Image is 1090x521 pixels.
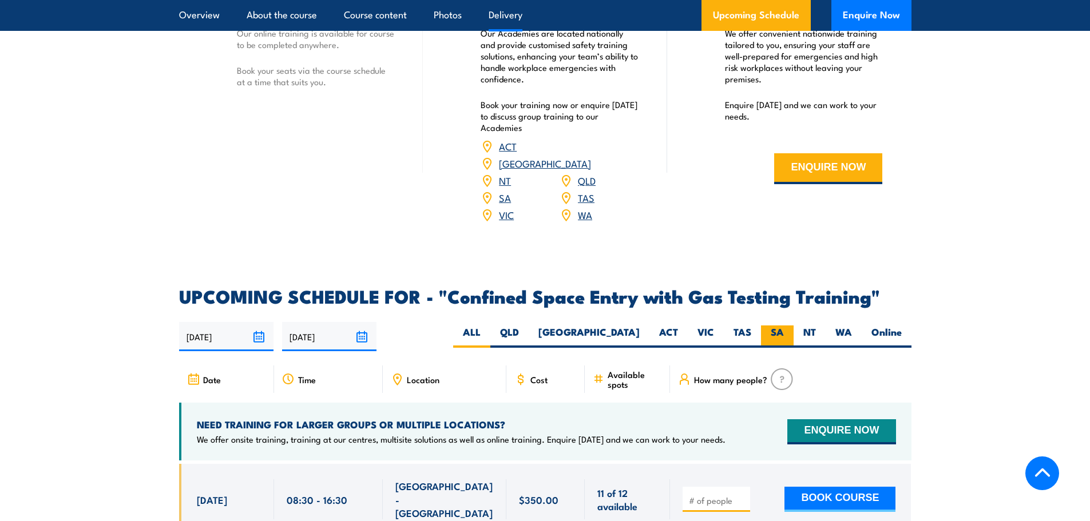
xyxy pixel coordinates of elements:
p: We offer convenient nationwide training tailored to you, ensuring your staff are well-prepared fo... [725,27,883,85]
input: To date [282,322,376,351]
a: [GEOGRAPHIC_DATA] [499,156,591,170]
a: VIC [499,208,514,221]
a: SA [499,190,511,204]
input: From date [179,322,274,351]
span: [DATE] [197,493,227,506]
label: NT [794,325,826,348]
button: ENQUIRE NOW [787,419,895,444]
p: Our Academies are located nationally and provide customised safety training solutions, enhancing ... [481,27,639,85]
label: QLD [490,325,529,348]
label: VIC [688,325,724,348]
h2: UPCOMING SCHEDULE FOR - "Confined Space Entry with Gas Testing Training" [179,288,911,304]
p: Book your seats via the course schedule at a time that suits you. [237,65,395,88]
a: TAS [578,190,594,204]
a: QLD [578,173,596,187]
label: Online [862,325,911,348]
input: # of people [689,495,746,506]
label: [GEOGRAPHIC_DATA] [529,325,649,348]
a: NT [499,173,511,187]
p: Book your training now or enquire [DATE] to discuss group training to our Academies [481,99,639,133]
span: Date [203,375,221,384]
span: Cost [530,375,548,384]
span: How many people? [694,375,767,384]
button: BOOK COURSE [784,487,895,512]
span: Available spots [608,369,662,389]
h4: NEED TRAINING FOR LARGER GROUPS OR MULTIPLE LOCATIONS? [197,418,726,431]
span: Location [407,375,439,384]
a: WA [578,208,592,221]
span: Time [298,375,316,384]
p: We offer onsite training, training at our centres, multisite solutions as well as online training... [197,433,726,445]
p: Enquire [DATE] and we can work to your needs. [725,99,883,122]
span: 08:30 - 16:30 [287,493,347,506]
span: $350.00 [519,493,558,506]
label: WA [826,325,862,348]
span: 11 of 12 available [597,486,657,513]
label: TAS [724,325,761,348]
label: ACT [649,325,688,348]
span: [GEOGRAPHIC_DATA] - [GEOGRAPHIC_DATA] [395,479,494,519]
label: SA [761,325,794,348]
a: ACT [499,139,517,153]
label: ALL [453,325,490,348]
p: Our online training is available for course to be completed anywhere. [237,27,395,50]
button: ENQUIRE NOW [774,153,882,184]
